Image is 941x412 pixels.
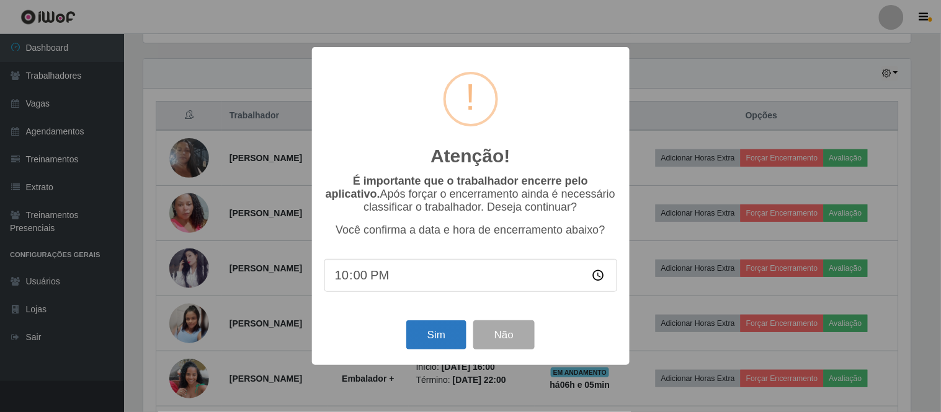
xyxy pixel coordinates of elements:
h2: Atenção! [430,145,510,167]
button: Não [473,320,535,349]
p: Após forçar o encerramento ainda é necessário classificar o trabalhador. Deseja continuar? [324,175,617,214]
b: É importante que o trabalhador encerre pelo aplicativo. [326,175,588,200]
p: Você confirma a data e hora de encerramento abaixo? [324,224,617,237]
button: Sim [406,320,466,349]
